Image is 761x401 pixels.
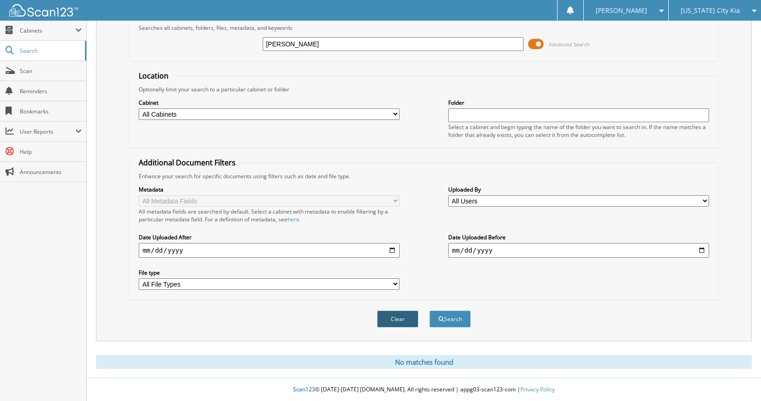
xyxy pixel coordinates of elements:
[20,87,82,95] span: Reminders
[139,208,400,223] div: All metadata fields are searched by default. Select a cabinet with metadata to enable filtering b...
[134,71,173,81] legend: Location
[139,269,400,277] label: File type
[681,8,740,13] span: [US_STATE] City Kia
[134,172,713,180] div: Enhance your search for specific documents using filters such as date and file type.
[549,41,590,48] span: Advanced Search
[448,99,709,107] label: Folder
[139,99,400,107] label: Cabinet
[87,378,761,401] div: © [DATE]-[DATE] [DOMAIN_NAME]. All rights reserved | appg03-scan123-com |
[134,85,713,93] div: Optionally limit your search to a particular cabinet or folder
[20,148,82,156] span: Help
[293,385,315,393] span: Scan123
[20,67,82,75] span: Scan
[20,128,75,136] span: User Reports
[448,123,709,139] div: Select a cabinet and begin typing the name of the folder you want to search in. If the name match...
[20,27,75,34] span: Cabinets
[139,186,400,193] label: Metadata
[429,311,471,328] button: Search
[596,8,647,13] span: [PERSON_NAME]
[139,233,400,241] label: Date Uploaded After
[20,47,80,55] span: Search
[9,4,78,17] img: scan123-logo-white.svg
[287,215,299,223] a: here
[134,24,713,32] div: Searches all cabinets, folders, files, metadata, and keywords
[20,107,82,115] span: Bookmarks
[139,243,400,258] input: start
[520,385,555,393] a: Privacy Policy
[20,168,82,176] span: Announcements
[448,186,709,193] label: Uploaded By
[96,355,752,369] div: No matches found
[448,233,709,241] label: Date Uploaded Before
[377,311,418,328] button: Clear
[448,243,709,258] input: end
[134,158,240,168] legend: Additional Document Filters
[715,357,761,401] iframe: Chat Widget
